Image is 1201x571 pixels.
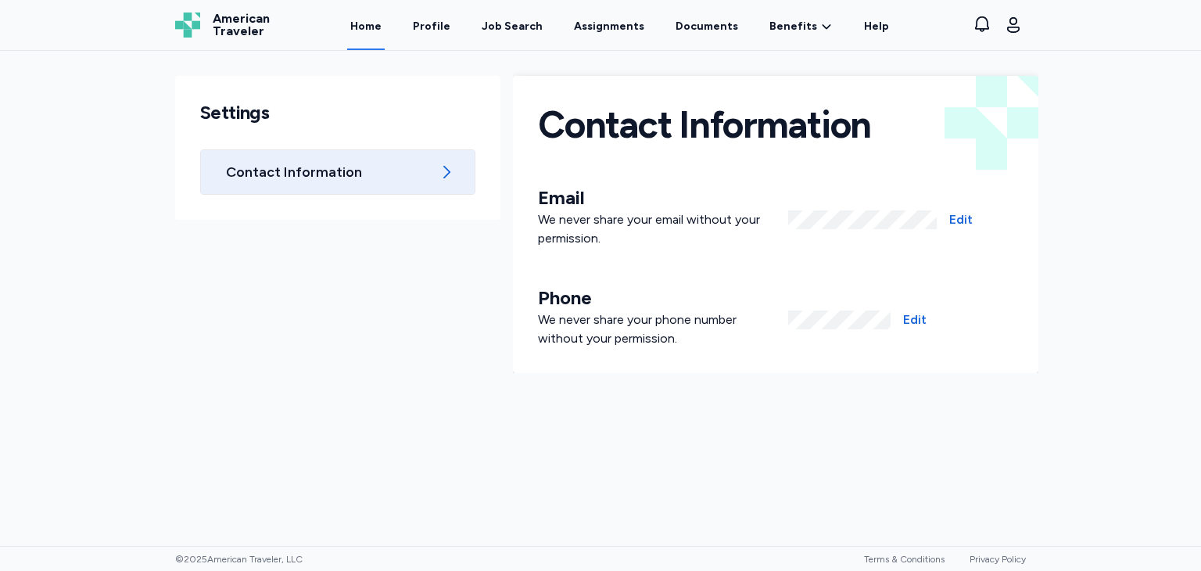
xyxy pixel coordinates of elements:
a: Home [347,2,385,50]
a: Terms & Conditions [864,554,945,565]
div: Job Search [482,19,543,34]
span: Contact Information [226,163,431,181]
a: Privacy Policy [970,554,1026,565]
img: Logo [175,13,200,38]
span: © 2025 American Traveler, LLC [175,553,303,566]
a: Benefits [769,19,833,34]
span: American Traveler [213,13,270,38]
h1: Settings [200,101,475,124]
span: Benefits [769,19,817,34]
button: Edit [903,311,927,329]
div: Email [538,185,763,210]
div: Phone [538,285,763,311]
button: Edit [949,210,973,229]
div: We never share your phone number without your permission. [538,311,763,348]
h1: Contact Information [538,101,1013,148]
div: We never share your email without your permission. [538,210,763,248]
